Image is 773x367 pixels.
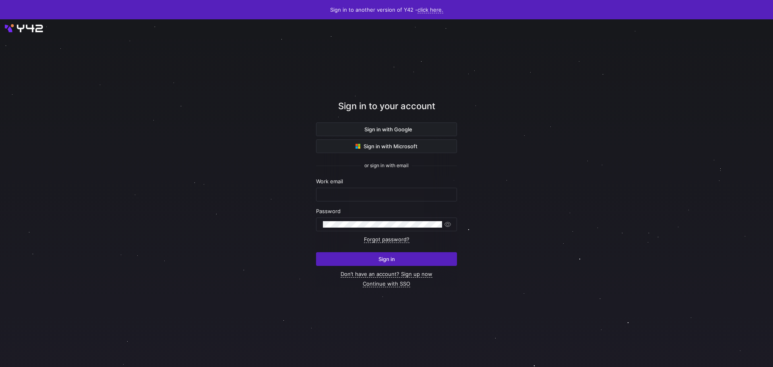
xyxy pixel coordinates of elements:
[341,271,432,278] a: Don’t have an account? Sign up now
[361,126,412,133] span: Sign in with Google
[316,178,343,185] span: Work email
[364,163,409,168] span: or sign in with email
[316,139,457,153] button: Sign in with Microsoft
[316,122,457,136] button: Sign in with Google
[316,252,457,266] button: Sign in
[316,100,457,122] div: Sign in to your account
[378,256,395,262] span: Sign in
[418,6,443,13] a: click here.
[364,236,409,243] a: Forgot password?
[355,143,418,149] span: Sign in with Microsoft
[316,208,341,214] span: Password
[363,280,410,287] a: Continue with SSO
